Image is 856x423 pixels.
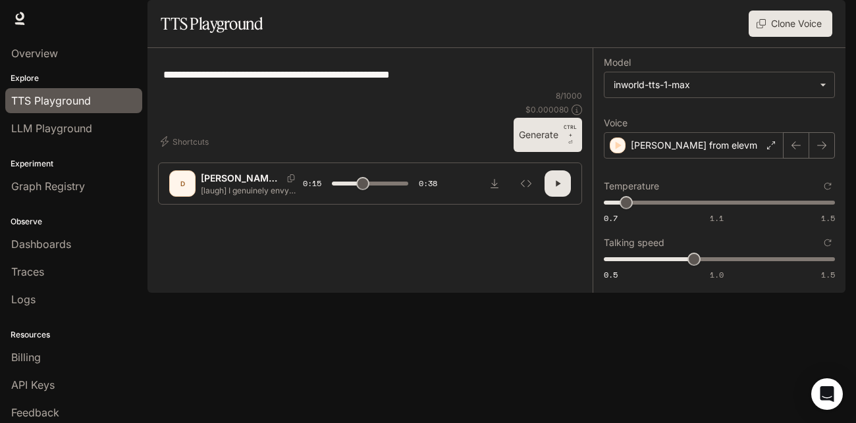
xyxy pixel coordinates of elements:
p: [PERSON_NAME] from elevm [201,172,282,185]
p: CTRL + [564,123,577,139]
button: Reset to default [820,236,835,250]
span: 1.5 [821,269,835,280]
h1: TTS Playground [161,11,263,37]
p: Voice [604,118,628,128]
div: inworld-tts-1-max [614,78,813,91]
button: Download audio [481,170,508,197]
div: D [172,173,193,194]
div: Open Intercom Messenger [811,378,843,410]
span: 1.1 [710,212,724,224]
div: inworld-tts-1-max [604,72,834,97]
p: [laugh] I genuinely envy people who can do something better than me, Like drawing, or making avat... [201,185,303,196]
button: Reset to default [820,179,835,193]
p: Model [604,58,631,67]
span: 1.5 [821,212,835,224]
p: ⏎ [564,123,577,147]
span: 0.7 [604,212,618,224]
span: 0:15 [303,177,321,190]
span: 0.5 [604,269,618,280]
button: Clone Voice [749,11,832,37]
p: Talking speed [604,238,664,247]
button: Inspect [513,170,539,197]
p: 8 / 1000 [556,90,582,101]
p: Temperature [604,182,659,191]
span: 1.0 [710,269,724,280]
span: 0:38 [419,177,437,190]
p: $ 0.000080 [525,104,569,115]
button: Shortcuts [158,131,214,152]
button: GenerateCTRL +⏎ [514,118,582,152]
button: Copy Voice ID [282,174,300,182]
p: [PERSON_NAME] from elevm [631,139,757,152]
